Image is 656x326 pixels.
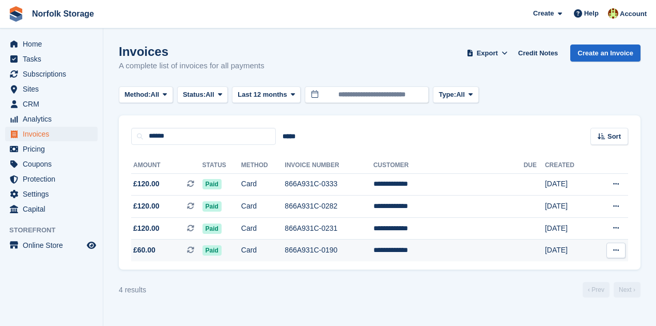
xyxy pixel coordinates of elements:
[241,157,285,174] th: Method
[285,157,373,174] th: Invoice Number
[202,224,222,234] span: Paid
[5,157,98,171] a: menu
[28,5,98,22] a: Norfolk Storage
[456,90,465,100] span: All
[23,97,85,111] span: CRM
[85,239,98,251] a: Preview store
[5,97,98,111] a: menu
[614,282,641,298] a: Next
[241,240,285,261] td: Card
[5,52,98,66] a: menu
[23,52,85,66] span: Tasks
[5,37,98,51] a: menu
[5,202,98,216] a: menu
[583,282,610,298] a: Previous
[5,67,98,81] a: menu
[202,157,241,174] th: Status
[285,196,373,218] td: 866A931C-0282
[620,9,647,19] span: Account
[464,45,510,62] button: Export
[5,187,98,201] a: menu
[119,86,173,103] button: Method: All
[23,172,85,186] span: Protection
[439,90,456,100] span: Type:
[23,202,85,216] span: Capital
[570,45,641,62] a: Create an Invoice
[241,196,285,218] td: Card
[202,201,222,212] span: Paid
[202,245,222,256] span: Paid
[238,90,287,100] span: Last 12 months
[5,238,98,253] a: menu
[5,127,98,141] a: menu
[206,90,214,100] span: All
[545,240,593,261] td: [DATE]
[5,112,98,126] a: menu
[545,196,593,218] td: [DATE]
[545,217,593,240] td: [DATE]
[9,225,103,235] span: Storefront
[285,217,373,240] td: 866A931C-0231
[545,157,593,174] th: Created
[183,90,206,100] span: Status:
[241,173,285,196] td: Card
[133,201,160,212] span: £120.00
[433,86,478,103] button: Type: All
[8,6,24,22] img: stora-icon-8386f47178a22dfd0bd8f6a31ec36ba5ce8667c1dd55bd0f319d3a0aa187defe.svg
[285,173,373,196] td: 866A931C-0333
[607,131,621,142] span: Sort
[5,82,98,96] a: menu
[119,285,146,295] div: 4 results
[514,45,562,62] a: Credit Notes
[23,82,85,96] span: Sites
[131,157,202,174] th: Amount
[23,67,85,81] span: Subscriptions
[584,8,599,19] span: Help
[133,245,155,256] span: £60.00
[608,8,618,19] img: Holly Lamming
[23,142,85,156] span: Pricing
[151,90,160,100] span: All
[23,37,85,51] span: Home
[23,127,85,141] span: Invoices
[23,112,85,126] span: Analytics
[545,173,593,196] td: [DATE]
[285,240,373,261] td: 866A931C-0190
[124,90,151,100] span: Method:
[119,60,264,72] p: A complete list of invoices for all payments
[581,282,643,298] nav: Page
[5,142,98,156] a: menu
[533,8,554,19] span: Create
[524,157,545,174] th: Due
[133,223,160,234] span: £120.00
[23,187,85,201] span: Settings
[23,157,85,171] span: Coupons
[177,86,228,103] button: Status: All
[202,179,222,189] span: Paid
[232,86,301,103] button: Last 12 months
[373,157,524,174] th: Customer
[119,45,264,58] h1: Invoices
[477,48,498,58] span: Export
[5,172,98,186] a: menu
[133,179,160,189] span: £120.00
[241,217,285,240] td: Card
[23,238,85,253] span: Online Store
